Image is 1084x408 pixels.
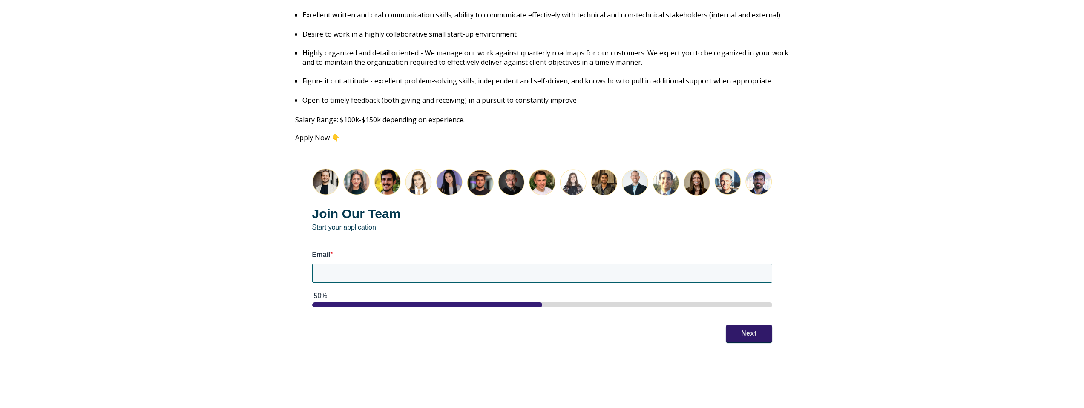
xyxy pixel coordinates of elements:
[726,325,772,342] button: Next
[295,151,789,359] form: HubSpot Form
[312,251,331,258] span: Email
[312,302,772,307] div: page 1 of 2
[312,207,401,221] strong: Join Our Team
[302,10,789,20] p: Excellent written and oral communication skills; ability to communicate effectively with technica...
[312,205,772,232] p: Start your application.
[302,29,789,39] p: Desire to work in a highly collaborative small start-up environment
[302,48,789,67] p: Highly organized and detail oriented - We manage our work against quarterly roadmaps for our cust...
[302,95,789,105] p: Open to timely feedback (both giving and receiving) in a pursuit to constantly improve
[295,134,789,141] p: Apply Now 👇
[295,115,789,124] p: Salary Range: $100k-$150k depending on experience.
[312,168,772,196] img: Join the Lean Layer team
[302,76,789,86] p: Figure it out attitude - excellent problem-solving skills, independent and self-driven, and knows...
[314,291,772,301] div: 50%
